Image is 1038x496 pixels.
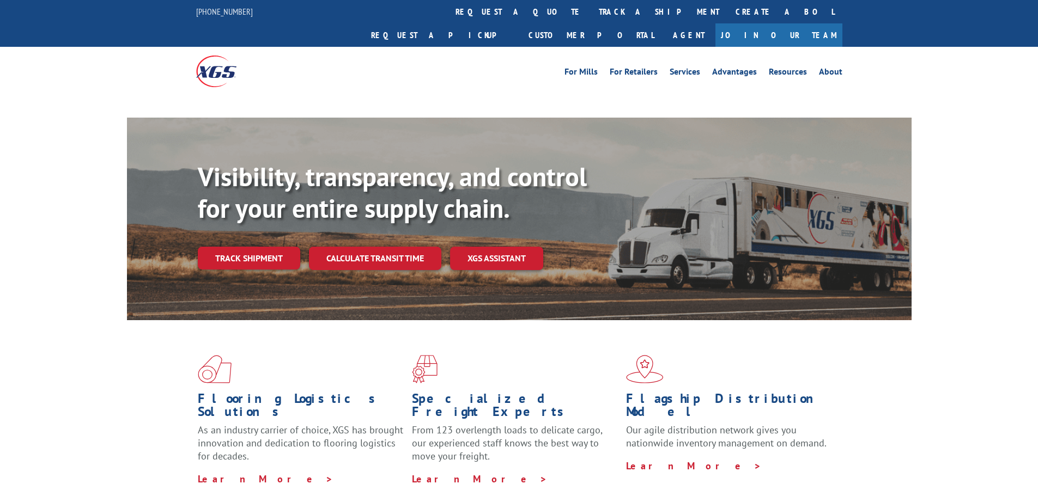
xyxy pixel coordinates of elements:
[196,6,253,17] a: [PHONE_NUMBER]
[450,247,543,270] a: XGS ASSISTANT
[412,473,548,485] a: Learn More >
[198,247,300,270] a: Track shipment
[626,355,664,383] img: xgs-icon-flagship-distribution-model-red
[520,23,662,47] a: Customer Portal
[198,424,403,462] span: As an industry carrier of choice, XGS has brought innovation and dedication to flooring logistics...
[626,424,827,449] span: Our agile distribution network gives you nationwide inventory management on demand.
[198,160,587,225] b: Visibility, transparency, and control for your entire supply chain.
[412,355,438,383] img: xgs-icon-focused-on-flooring-red
[363,23,520,47] a: Request a pickup
[412,424,618,472] p: From 123 overlength loads to delicate cargo, our experienced staff knows the best way to move you...
[626,460,762,472] a: Learn More >
[198,392,404,424] h1: Flooring Logistics Solutions
[712,68,757,79] a: Advantages
[412,392,618,424] h1: Specialized Freight Experts
[198,473,333,485] a: Learn More >
[309,247,441,270] a: Calculate transit time
[670,68,700,79] a: Services
[769,68,807,79] a: Resources
[610,68,658,79] a: For Retailers
[626,392,832,424] h1: Flagship Distribution Model
[198,355,232,383] img: xgs-icon-total-supply-chain-intelligence-red
[564,68,598,79] a: For Mills
[715,23,842,47] a: Join Our Team
[662,23,715,47] a: Agent
[819,68,842,79] a: About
